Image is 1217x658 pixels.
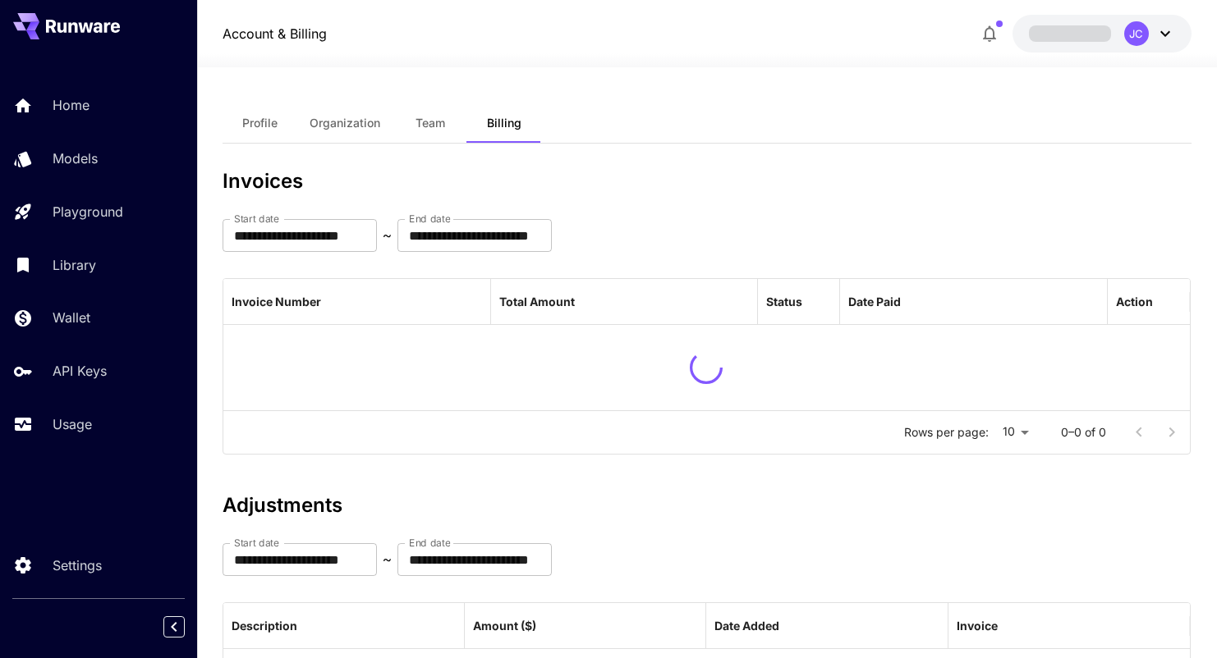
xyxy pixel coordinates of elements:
[904,424,989,441] p: Rows per page:
[53,555,102,575] p: Settings
[53,202,123,222] p: Playground
[242,116,278,130] span: Profile
[416,116,445,130] span: Team
[53,414,92,434] p: Usage
[53,361,107,381] p: API Keys
[223,494,1192,517] h3: Adjustments
[1061,424,1106,441] p: 0–0 of 0
[766,295,802,308] div: Status
[234,212,279,226] label: Start date
[714,619,779,633] div: Date Added
[53,149,98,168] p: Models
[487,116,521,130] span: Billing
[409,536,450,550] label: End date
[473,619,536,633] div: Amount ($)
[1116,295,1153,308] div: Action
[232,295,321,308] div: Invoice Number
[53,308,90,327] p: Wallet
[409,212,450,226] label: End date
[223,170,1192,193] h3: Invoices
[1124,21,1149,46] div: JC
[234,536,279,550] label: Start date
[223,24,327,43] a: Account & Billing
[995,420,1035,444] div: 10
[232,619,297,633] div: Description
[53,95,90,115] p: Home
[1013,15,1192,53] button: JC
[223,24,327,43] nav: breadcrumb
[499,295,575,308] div: Total Amount
[383,550,392,569] p: ~
[310,116,380,130] span: Organization
[957,619,998,633] div: Invoice
[383,226,392,245] p: ~
[848,295,901,308] div: Date Paid
[176,612,197,642] div: Collapse sidebar
[163,616,185,637] button: Collapse sidebar
[53,255,96,275] p: Library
